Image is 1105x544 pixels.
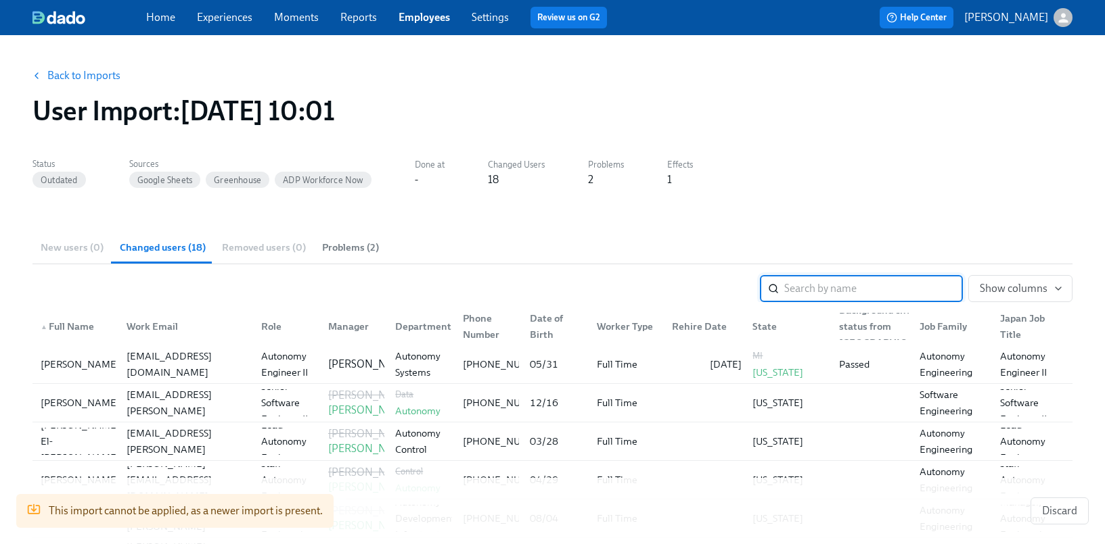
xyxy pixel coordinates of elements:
[752,364,822,380] div: [US_STATE]
[340,11,377,24] a: Reports
[472,11,509,24] a: Settings
[964,8,1073,27] button: [PERSON_NAME]
[452,313,519,340] div: Phone Number
[32,157,86,172] label: Status
[463,356,551,372] div: [PHONE_NUMBER]
[261,378,312,427] div: Senior Software Engineer II
[146,11,175,24] a: Home
[588,157,624,172] label: Problems
[672,356,742,372] div: [DATE]
[35,313,116,340] div: ▲Full Name
[328,426,412,441] p: [PERSON_NAME]
[328,403,412,418] p: [PERSON_NAME]
[120,240,206,255] span: Changed users (18)
[317,313,384,340] div: Manager
[457,310,519,343] div: Phone Number
[839,356,903,372] div: Passed
[116,313,250,340] div: Work Email
[463,472,551,488] div: [PHONE_NUMBER]
[127,370,245,435] div: [PERSON_NAME][EMAIL_ADDRESS][PERSON_NAME][DOMAIN_NAME]
[1042,504,1077,518] span: Discard
[530,395,581,411] div: 12/16
[597,395,661,411] div: Full Time
[784,275,963,302] input: Search by name
[41,324,47,330] span: ▲
[530,472,581,488] div: 04/29
[530,356,581,372] div: 05/31
[1000,348,1064,380] div: Autonomy Engineer II
[597,356,661,372] div: Full Time
[35,318,116,335] div: Full Name
[256,318,317,335] div: Role
[588,172,593,187] div: 2
[415,157,445,172] label: Done at
[964,10,1048,25] p: [PERSON_NAME]
[667,318,747,335] div: Rehire Date
[275,175,371,185] span: ADP Workforce Now
[463,395,551,411] div: [PHONE_NUMBER]
[47,69,120,82] a: Back to Imports
[667,172,672,187] div: 1
[41,395,120,411] div: [PERSON_NAME]
[980,282,1061,295] span: Show columns
[261,348,312,380] div: Autonomy Engineer II
[49,498,323,524] div: This import cannot be applied, as a newer import is present.
[886,11,947,24] span: Help Center
[752,348,822,364] div: MI
[591,318,667,335] div: Worker Type
[261,417,312,466] div: Lead Autonomy Engineer
[24,62,130,89] button: Back to Imports
[323,318,384,335] div: Manager
[752,472,822,488] div: [US_STATE]
[395,348,446,380] div: Autonomy Systems
[667,157,693,172] label: Effects
[32,175,86,185] span: Outdated
[667,313,747,340] div: Rehire Date
[129,157,371,172] label: Sources
[747,318,828,335] div: State
[463,433,551,449] div: [PHONE_NUMBER]
[995,310,1070,343] div: Japan Job Title
[274,11,319,24] a: Moments
[834,302,946,351] div: Background check status from [GEOGRAPHIC_DATA]
[197,11,252,24] a: Experiences
[399,11,450,24] a: Employees
[968,275,1073,302] button: Show columns
[1000,378,1064,427] div: Senior Software Engineer II
[250,313,317,340] div: Role
[531,7,607,28] button: Review us on G2
[920,348,984,380] div: Autonomy Engineering
[597,472,661,488] div: Full Time
[488,157,545,172] label: Changed Users
[41,356,120,372] div: [PERSON_NAME]
[989,313,1070,340] div: Japan Job Title
[32,11,146,24] a: dado
[752,395,822,411] div: [US_STATE]
[880,7,953,28] button: Help Center
[206,175,269,185] span: Greenhouse
[586,313,667,340] div: Worker Type
[920,425,984,458] div: Autonomy Engineering
[129,175,201,185] span: Google Sheets
[384,313,451,340] div: Department
[747,313,828,340] div: State
[920,387,984,419] div: Software Engineering
[1000,417,1064,466] div: Lead Autonomy Engineer
[597,433,661,449] div: Full Time
[537,11,600,24] a: Review us on G2
[127,348,245,380] div: [EMAIL_ADDRESS][DOMAIN_NAME]
[752,433,822,449] div: [US_STATE]
[828,313,909,340] div: Background check status from [GEOGRAPHIC_DATA]
[121,318,250,335] div: Work Email
[32,95,334,127] h1: User Import : [DATE] 10:01
[914,318,989,335] div: Job Family
[41,472,120,488] div: [PERSON_NAME]
[395,403,446,435] div: Autonomy Interaction
[519,313,586,340] div: Date of Birth
[530,433,581,449] div: 03/28
[415,172,418,187] div: -
[328,465,412,480] p: [PERSON_NAME]
[322,240,379,255] span: Problems (2)
[328,441,412,456] p: [PERSON_NAME]
[127,409,245,474] div: [PERSON_NAME][EMAIL_ADDRESS][PERSON_NAME][DOMAIN_NAME]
